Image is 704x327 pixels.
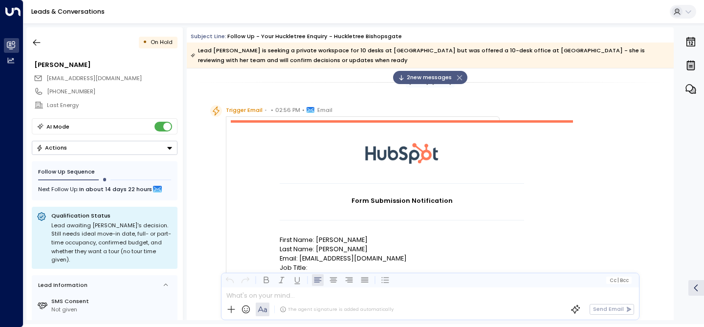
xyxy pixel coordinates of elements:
[151,38,173,46] span: On Hold
[79,184,152,195] span: In about 14 days 22 hours
[191,32,226,40] span: Subject Line:
[280,306,394,313] div: The agent signature is added automatically
[32,141,177,155] button: Actions
[280,235,524,244] p: First Name: [PERSON_NAME]
[610,278,629,283] span: Cc Bcc
[393,71,467,84] div: 2new messages
[38,168,171,176] div: Follow Up Sequence
[38,184,171,195] div: Next Follow Up:
[275,105,300,115] span: 02:56 PM
[280,196,524,205] h1: Form Submission Notification
[34,60,177,69] div: [PERSON_NAME]
[46,74,142,83] span: abutler@lastenergy.com
[226,105,263,115] span: Trigger Email
[47,101,177,109] div: Last Energy
[280,244,524,254] p: Last Name: [PERSON_NAME]
[317,105,332,115] span: Email
[227,32,402,41] div: Follow up - Your Huckletree Enquiry - Huckletree Bishopsgate
[606,277,632,284] button: Cc|Bcc
[280,254,524,263] p: Email: [EMAIL_ADDRESS][DOMAIN_NAME]
[46,122,69,131] div: AI Mode
[36,144,67,151] div: Actions
[143,35,147,49] div: •
[35,281,88,289] div: Lead Information
[32,141,177,155] div: Button group with a nested menu
[365,123,439,183] img: HubSpot
[31,7,105,16] a: Leads & Conversations
[51,305,174,314] div: Not given
[271,105,273,115] span: •
[240,274,251,286] button: Redo
[302,105,305,115] span: •
[398,73,452,82] span: 2 new message s
[47,87,177,96] div: [PHONE_NUMBER]
[191,45,669,65] div: Lead [PERSON_NAME] is seeking a private workspace for 10 desks at [GEOGRAPHIC_DATA] but was offer...
[280,263,524,272] p: Job Title:
[264,105,267,115] span: •
[46,74,142,82] span: [EMAIL_ADDRESS][DOMAIN_NAME]
[51,297,174,305] label: SMS Consent
[51,212,173,219] p: Qualification Status
[224,274,236,286] button: Undo
[51,221,173,264] div: Lead awaiting [PERSON_NAME]'s decision. Still needs ideal move-in date, full- or part-time occupa...
[617,278,619,283] span: |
